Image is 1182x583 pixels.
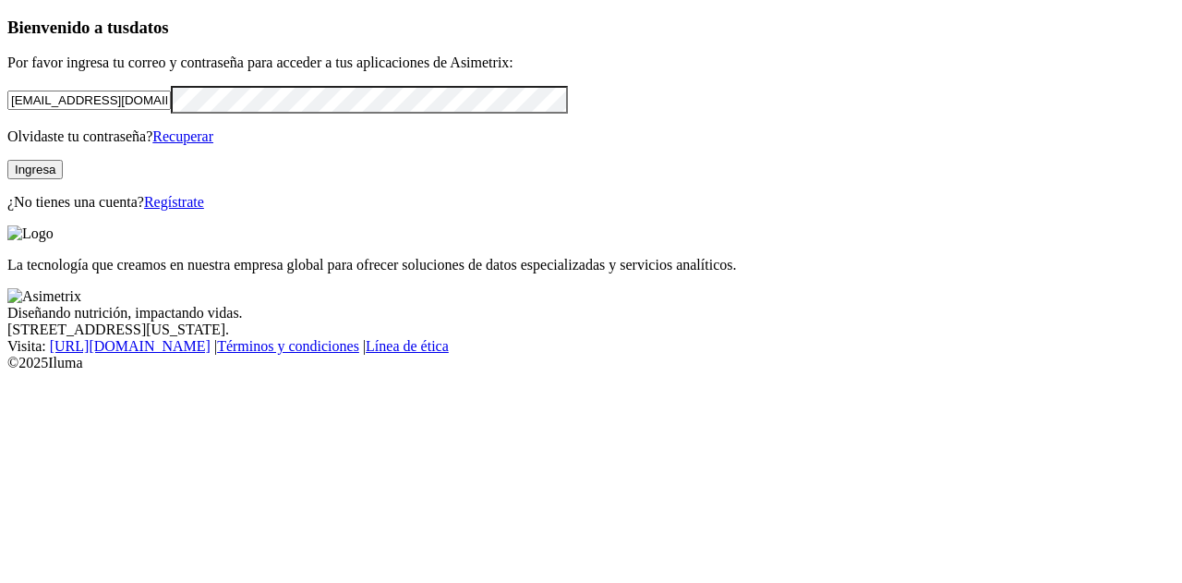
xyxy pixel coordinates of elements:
[7,225,54,242] img: Logo
[144,194,204,210] a: Regístrate
[7,322,1175,338] div: [STREET_ADDRESS][US_STATE].
[129,18,169,37] span: datos
[7,160,63,179] button: Ingresa
[7,305,1175,322] div: Diseñando nutrición, impactando vidas.
[7,194,1175,211] p: ¿No tienes una cuenta?
[7,288,81,305] img: Asimetrix
[7,18,1175,38] h3: Bienvenido a tus
[7,355,1175,371] div: © 2025 Iluma
[50,338,211,354] a: [URL][DOMAIN_NAME]
[217,338,359,354] a: Términos y condiciones
[7,91,171,110] input: Tu correo
[152,128,213,144] a: Recuperar
[7,128,1175,145] p: Olvidaste tu contraseña?
[7,55,1175,71] p: Por favor ingresa tu correo y contraseña para acceder a tus aplicaciones de Asimetrix:
[366,338,449,354] a: Línea de ética
[7,338,1175,355] div: Visita : | |
[7,257,1175,273] p: La tecnología que creamos en nuestra empresa global para ofrecer soluciones de datos especializad...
